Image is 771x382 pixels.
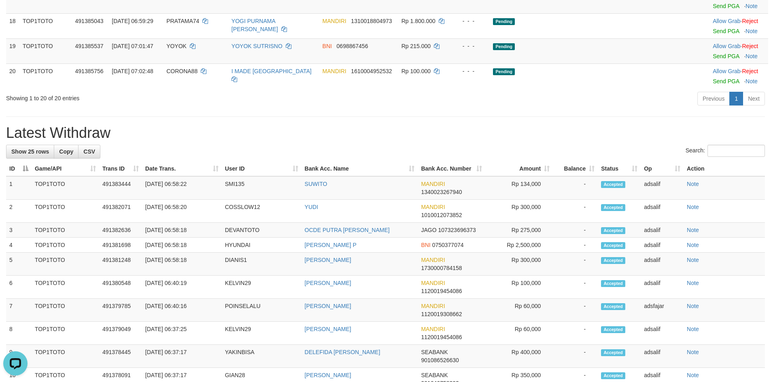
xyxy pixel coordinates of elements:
a: Reject [742,43,758,49]
span: Accepted [601,204,625,211]
td: TOP1TOTO [19,38,72,63]
td: 491383444 [99,176,142,200]
td: TOP1TOTO [32,176,99,200]
td: - [553,322,598,345]
td: TOP1TOTO [32,322,99,345]
td: TOP1TOTO [19,13,72,38]
td: [DATE] 06:40:19 [142,276,222,299]
span: Accepted [601,242,625,249]
td: TOP1TOTO [19,63,72,89]
input: Search: [707,145,765,157]
a: [PERSON_NAME] [305,372,351,378]
td: 491379785 [99,299,142,322]
span: MANDIRI [421,257,445,263]
td: 5 [6,253,32,276]
span: PRATAMA74 [166,18,199,24]
th: Trans ID: activate to sort column ascending [99,161,142,176]
span: CSV [83,148,95,155]
a: Allow Grab [713,68,740,74]
a: Send PGA [713,3,739,9]
span: MANDIRI [421,181,445,187]
span: MANDIRI [421,280,445,286]
td: - [553,345,598,368]
td: [DATE] 06:58:18 [142,253,222,276]
a: Allow Grab [713,43,740,49]
span: MANDIRI [421,204,445,210]
div: - - - [455,17,486,25]
span: Copy 0698867456 to clipboard [337,43,368,49]
span: Rp 100.000 [401,68,431,74]
td: Rp 60,000 [485,322,553,345]
td: SMI135 [222,176,302,200]
td: [DATE] 06:58:18 [142,238,222,253]
a: Previous [697,92,730,106]
a: YOYOK SUTRISNO [232,43,282,49]
span: · [713,68,742,74]
td: Rp 400,000 [485,345,553,368]
span: Accepted [601,372,625,379]
a: [PERSON_NAME] [305,280,351,286]
td: TOP1TOTO [32,276,99,299]
a: Send PGA [713,53,739,59]
td: TOP1TOTO [32,253,99,276]
span: · [713,18,742,24]
a: YOGI PURNAMA [PERSON_NAME] [232,18,278,32]
span: Accepted [601,227,625,234]
td: COSSLOW12 [222,200,302,223]
a: Note [687,204,699,210]
td: adsalif [641,253,684,276]
td: TOP1TOTO [32,238,99,253]
td: Rp 275,000 [485,223,553,238]
span: Pending [493,18,515,25]
span: Accepted [601,349,625,356]
td: - [553,253,598,276]
th: Action [684,161,765,176]
a: YUDI [305,204,318,210]
a: Next [743,92,765,106]
th: User ID: activate to sort column ascending [222,161,302,176]
th: Bank Acc. Number: activate to sort column ascending [418,161,485,176]
td: 8 [6,322,32,345]
td: 3 [6,223,32,238]
td: [DATE] 06:37:17 [142,345,222,368]
span: Accepted [601,181,625,188]
td: 7 [6,299,32,322]
span: Show 25 rows [11,148,49,155]
span: JAGO [421,227,436,233]
a: OCDE PUTRA [PERSON_NAME] [305,227,390,233]
span: 491385537 [75,43,104,49]
a: Note [746,3,758,9]
td: - [553,200,598,223]
h1: Latest Withdraw [6,125,765,141]
td: KELVIN29 [222,276,302,299]
th: Game/API: activate to sort column ascending [32,161,99,176]
td: 20 [6,63,19,89]
th: Balance: activate to sort column ascending [553,161,598,176]
span: MANDIRI [323,68,346,74]
th: Date Trans.: activate to sort column ascending [142,161,222,176]
a: [PERSON_NAME] [305,303,351,309]
a: Note [746,78,758,84]
span: Accepted [601,280,625,287]
td: [DATE] 06:40:16 [142,299,222,322]
td: adsalif [641,176,684,200]
a: Show 25 rows [6,145,54,158]
a: Reject [742,18,758,24]
td: Rp 134,000 [485,176,553,200]
button: Open LiveChat chat widget [3,3,28,27]
td: adsfajar [641,299,684,322]
span: [DATE] 07:02:48 [112,68,153,74]
span: Copy 901086526630 to clipboard [421,357,459,363]
span: YOYOK [166,43,187,49]
a: Note [687,372,699,378]
td: 9 [6,345,32,368]
td: - [553,223,598,238]
a: Note [687,326,699,332]
td: 491381248 [99,253,142,276]
span: Copy 1120019308662 to clipboard [421,311,462,317]
span: Copy 0750377074 to clipboard [432,242,464,248]
div: - - - [455,67,486,75]
a: Note [687,257,699,263]
td: adsalif [641,276,684,299]
span: 491385043 [75,18,104,24]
